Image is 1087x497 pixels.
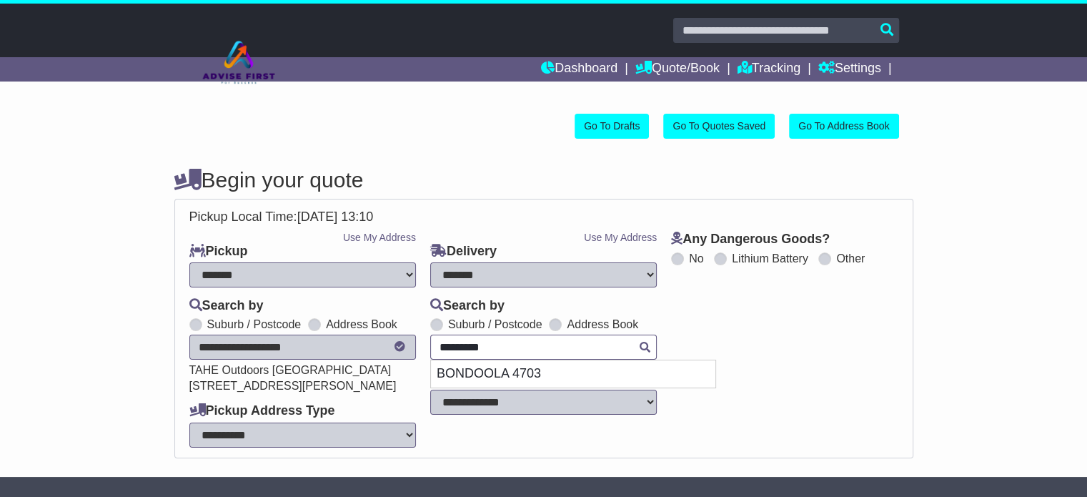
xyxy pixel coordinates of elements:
[189,244,248,260] label: Pickup
[343,232,416,243] a: Use My Address
[575,114,649,139] a: Go To Drafts
[189,403,335,419] label: Pickup Address Type
[836,252,865,265] label: Other
[174,168,913,192] h4: Begin your quote
[189,380,397,392] span: [STREET_ADDRESS][PERSON_NAME]
[738,57,800,82] a: Tracking
[430,244,497,260] label: Delivery
[430,298,505,314] label: Search by
[663,114,775,139] a: Go To Quotes Saved
[448,318,542,331] label: Suburb / Postcode
[297,210,374,224] span: [DATE] 13:10
[789,114,898,139] a: Go To Address Book
[635,57,720,82] a: Quote/Book
[818,57,881,82] a: Settings
[671,232,830,247] label: Any Dangerous Goods?
[732,252,808,265] label: Lithium Battery
[189,364,392,376] span: TAHE Outdoors [GEOGRAPHIC_DATA]
[584,232,657,243] a: Use My Address
[189,298,264,314] label: Search by
[182,210,905,225] div: Pickup Local Time:
[541,57,617,82] a: Dashboard
[567,318,638,331] label: Address Book
[326,318,397,331] label: Address Book
[431,360,715,388] div: BONDOOLA 4703
[207,318,302,331] label: Suburb / Postcode
[689,252,703,265] label: No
